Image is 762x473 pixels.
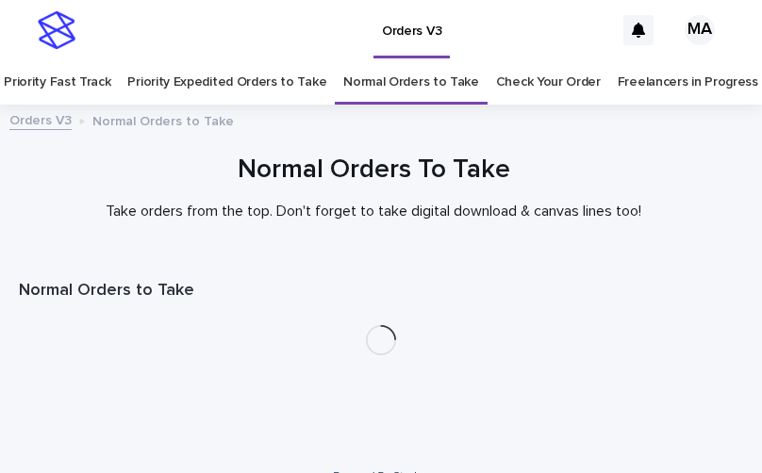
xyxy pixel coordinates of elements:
[19,280,743,302] h1: Normal Orders to Take
[618,60,758,105] a: Freelancers in Progress
[343,60,479,105] a: Normal Orders to Take
[9,108,72,130] a: Orders V3
[19,153,729,188] h1: Normal Orders To Take
[38,11,75,49] img: stacker-logo-s-only.png
[496,60,601,105] a: Check Your Order
[92,109,234,130] p: Normal Orders to Take
[127,60,326,105] a: Priority Expedited Orders to Take
[685,15,715,45] div: MA
[4,60,110,105] a: Priority Fast Track
[19,203,729,220] p: Take orders from the top. Don't forget to take digital download & canvas lines too!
